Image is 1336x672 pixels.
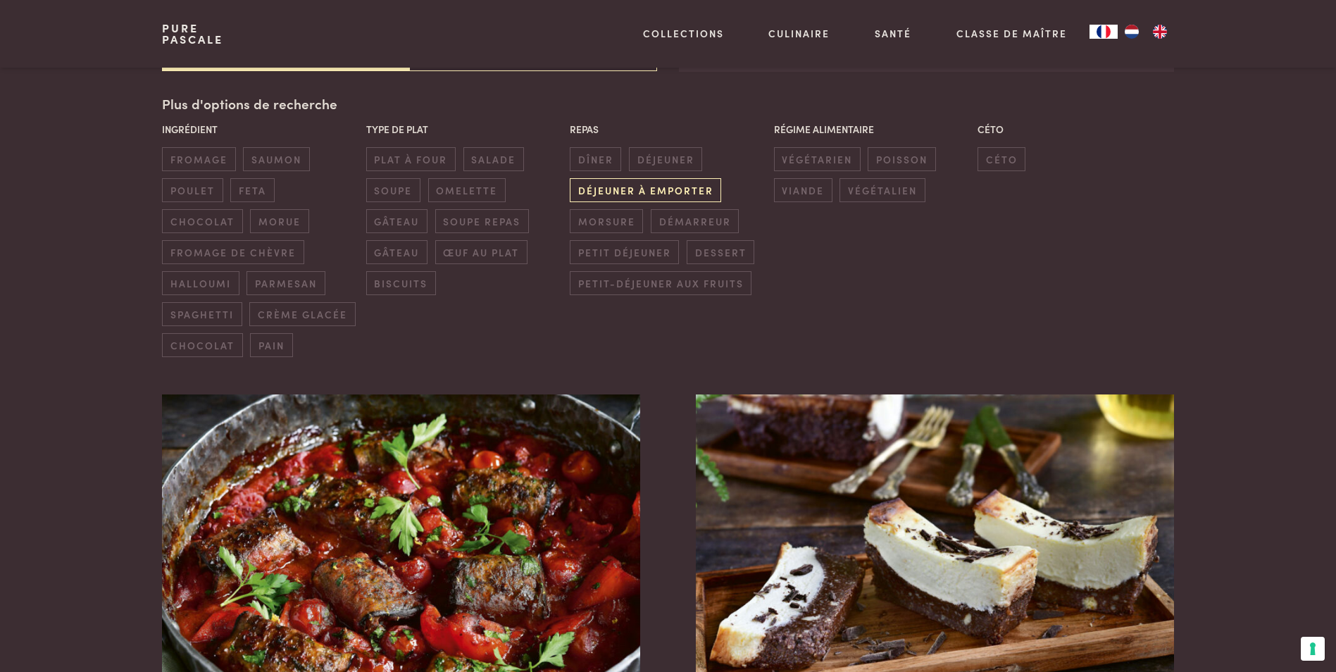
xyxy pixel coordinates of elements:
[366,122,563,137] p: Type de plat
[1090,25,1118,39] a: FR
[162,240,304,263] span: fromage de chèvre
[1118,25,1174,39] ul: Language list
[249,302,355,325] span: crème glacée
[570,122,766,137] p: Repas
[839,178,925,201] span: végétalien
[774,122,970,137] p: Régime alimentaire
[162,271,239,294] span: halloumi
[162,209,242,232] span: chocolat
[875,26,911,41] a: Santé
[246,271,325,294] span: parmesan
[366,271,436,294] span: biscuits
[366,147,456,170] span: plat à four
[162,302,242,325] span: spaghetti
[774,147,861,170] span: végétarien
[366,178,420,201] span: soupe
[250,333,292,356] span: pain
[243,147,309,170] span: saumon
[570,271,751,294] span: petit-déjeuner aux fruits
[774,178,832,201] span: viande
[956,26,1067,41] a: Classe de maître
[162,23,223,45] a: PurePascale
[1146,25,1174,39] a: EN
[651,209,739,232] span: démarreur
[250,209,308,232] span: morue
[1118,25,1146,39] a: NL
[162,147,235,170] span: fromage
[435,209,529,232] span: soupe repas
[768,26,830,41] a: Culinaire
[162,122,358,137] p: Ingrédient
[570,240,679,263] span: petit déjeuner
[570,147,621,170] span: dîner
[868,147,935,170] span: poisson
[162,178,223,201] span: poulet
[1090,25,1118,39] div: Language
[687,240,754,263] span: dessert
[366,209,427,232] span: gâteau
[1090,25,1174,39] aside: Language selected: Français
[570,209,643,232] span: morsure
[1301,637,1325,661] button: Vos préférences en matière de consentement pour les technologies de suivi
[570,178,721,201] span: déjeuner à emporter
[978,122,1174,137] p: Céto
[230,178,274,201] span: feta
[162,333,242,356] span: chocolat
[643,26,724,41] a: Collections
[978,147,1025,170] span: céto
[463,147,524,170] span: salade
[366,240,427,263] span: gâteau
[435,240,527,263] span: œuf au plat
[428,178,506,201] span: omelette
[629,147,702,170] span: déjeuner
